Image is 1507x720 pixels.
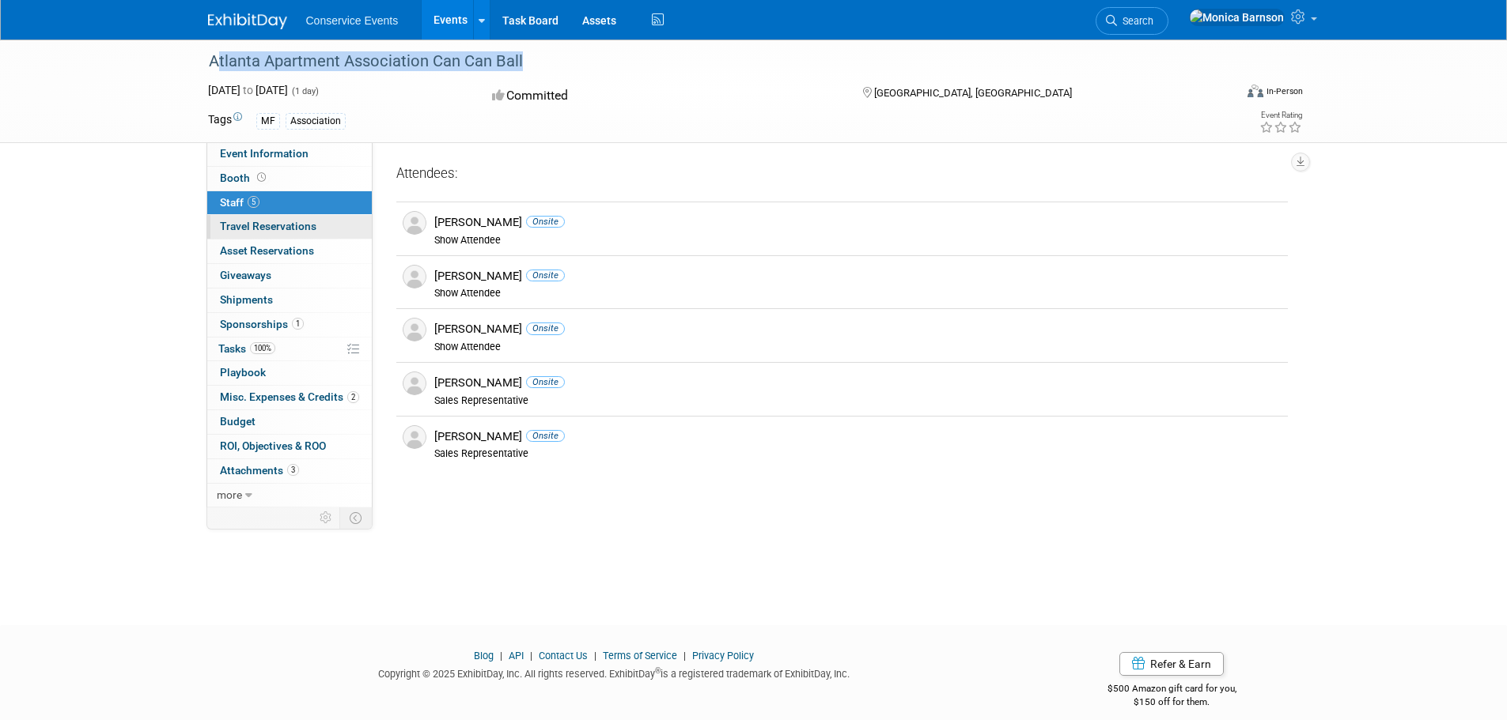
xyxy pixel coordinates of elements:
[339,507,372,528] td: Toggle Event Tabs
[256,113,280,130] div: MF
[218,342,275,355] span: Tasks
[434,322,1282,337] div: [PERSON_NAME]
[207,361,372,385] a: Playbook
[290,86,319,96] span: (1 day)
[1141,82,1304,106] div: Event Format
[1044,672,1300,708] div: $500 Amazon gift card for you,
[248,196,259,208] span: 5
[254,172,269,183] span: Booth not reserved yet
[207,337,372,361] a: Tasks100%
[403,265,426,288] img: Associate-Profile-5.png
[220,415,256,428] span: Budget
[434,269,1282,284] div: [PERSON_NAME]
[655,666,661,675] sup: ®
[1189,9,1285,26] img: Monica Barnson
[220,269,271,281] span: Giveaways
[207,191,372,215] a: Staff5
[434,215,1282,230] div: [PERSON_NAME]
[207,313,372,337] a: Sponsorships1
[207,459,372,483] a: Attachments3
[526,650,536,662] span: |
[434,287,1282,300] div: Show Attendee
[1044,695,1300,709] div: $150 off for them.
[692,650,754,662] a: Privacy Policy
[250,342,275,354] span: 100%
[434,375,1282,390] div: [PERSON_NAME]
[1248,85,1263,97] img: Format-Inperson.png
[526,430,565,442] span: Onsite
[306,14,399,27] span: Conservice Events
[403,371,426,395] img: Associate-Profile-5.png
[208,13,287,29] img: ExhibitDay
[1119,652,1224,676] a: Refer & Earn
[1117,15,1153,27] span: Search
[207,484,372,507] a: more
[217,488,242,501] span: more
[434,234,1282,247] div: Show Attendee
[403,425,426,449] img: Associate-Profile-5.png
[220,318,304,330] span: Sponsorships
[208,84,288,96] span: [DATE] [DATE]
[220,196,259,209] span: Staff
[220,220,316,232] span: Travel Reservations
[207,264,372,288] a: Giveaways
[203,47,1210,76] div: Atlanta Apartment Association Can Can Ball
[286,113,346,130] div: Association
[526,322,565,334] span: Onsite
[207,142,372,166] a: Event Information
[207,288,372,312] a: Shipments
[434,394,1282,407] div: Sales Representative
[403,318,426,341] img: Associate-Profile-5.png
[487,82,837,110] div: Committed
[240,84,256,96] span: to
[680,650,690,662] span: |
[220,464,299,477] span: Attachments
[207,215,372,239] a: Travel Reservations
[220,439,326,452] span: ROI, Objectives & ROO
[434,341,1282,353] div: Show Attendee
[526,270,565,281] span: Onsite
[287,464,299,476] span: 3
[220,390,359,403] span: Misc. Expenses & Credits
[874,87,1072,99] span: [GEOGRAPHIC_DATA], [GEOGRAPHIC_DATA]
[590,650,600,662] span: |
[208,111,242,130] td: Tags
[207,386,372,409] a: Misc. Expenses & Credits2
[347,391,359,403] span: 2
[208,663,1021,681] div: Copyright © 2025 ExhibitDay, Inc. All rights reserved. ExhibitDay is a registered trademark of Ex...
[1259,111,1302,119] div: Event Rating
[312,507,340,528] td: Personalize Event Tab Strip
[220,244,314,257] span: Asset Reservations
[403,211,426,235] img: Associate-Profile-5.png
[207,239,372,263] a: Asset Reservations
[1096,7,1168,35] a: Search
[474,650,494,662] a: Blog
[220,172,269,184] span: Booth
[434,429,1282,444] div: [PERSON_NAME]
[207,167,372,190] a: Booth
[220,147,309,160] span: Event Information
[526,376,565,388] span: Onsite
[396,164,1288,185] div: Attendees:
[292,318,304,330] span: 1
[220,366,266,379] span: Playbook
[603,650,677,662] a: Terms of Service
[207,435,372,458] a: ROI, Objectives & ROO
[1266,85,1303,97] div: In-Person
[539,650,588,662] a: Contact Us
[509,650,524,662] a: API
[496,650,506,662] span: |
[220,293,273,306] span: Shipments
[526,216,565,228] span: Onsite
[207,410,372,434] a: Budget
[434,447,1282,460] div: Sales Representative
